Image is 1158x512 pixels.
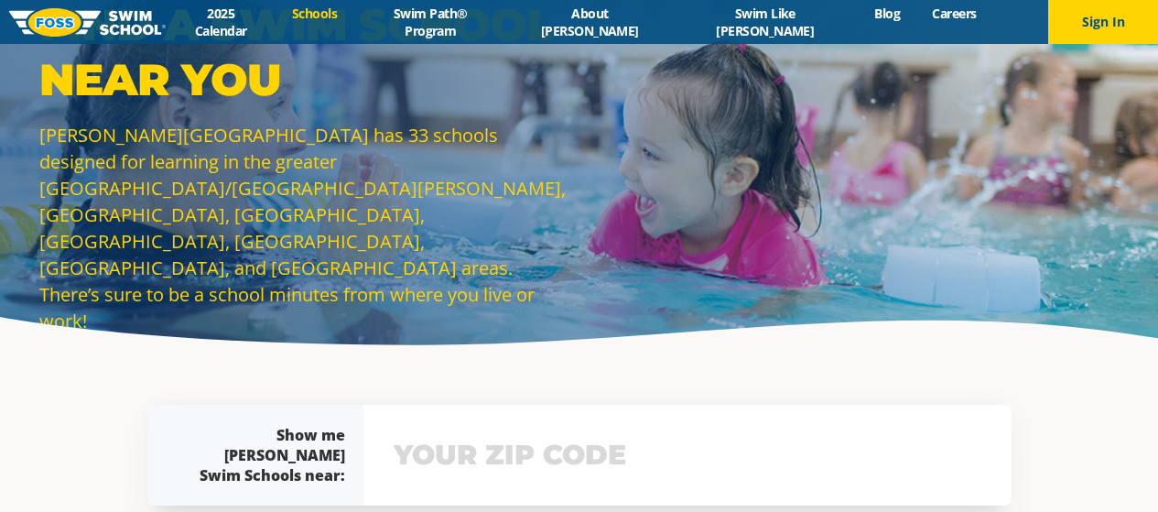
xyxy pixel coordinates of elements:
a: Blog [859,5,916,22]
input: YOUR ZIP CODE [389,429,986,482]
a: Careers [916,5,992,22]
a: 2025 Calendar [166,5,276,39]
div: Show me [PERSON_NAME] Swim Schools near: [184,425,345,485]
a: Schools [276,5,353,22]
a: Swim Path® Program [353,5,508,39]
p: [PERSON_NAME][GEOGRAPHIC_DATA] has 33 schools designed for learning in the greater [GEOGRAPHIC_DA... [39,122,570,334]
img: FOSS Swim School Logo [9,8,166,37]
a: About [PERSON_NAME] [508,5,672,39]
a: Swim Like [PERSON_NAME] [672,5,859,39]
